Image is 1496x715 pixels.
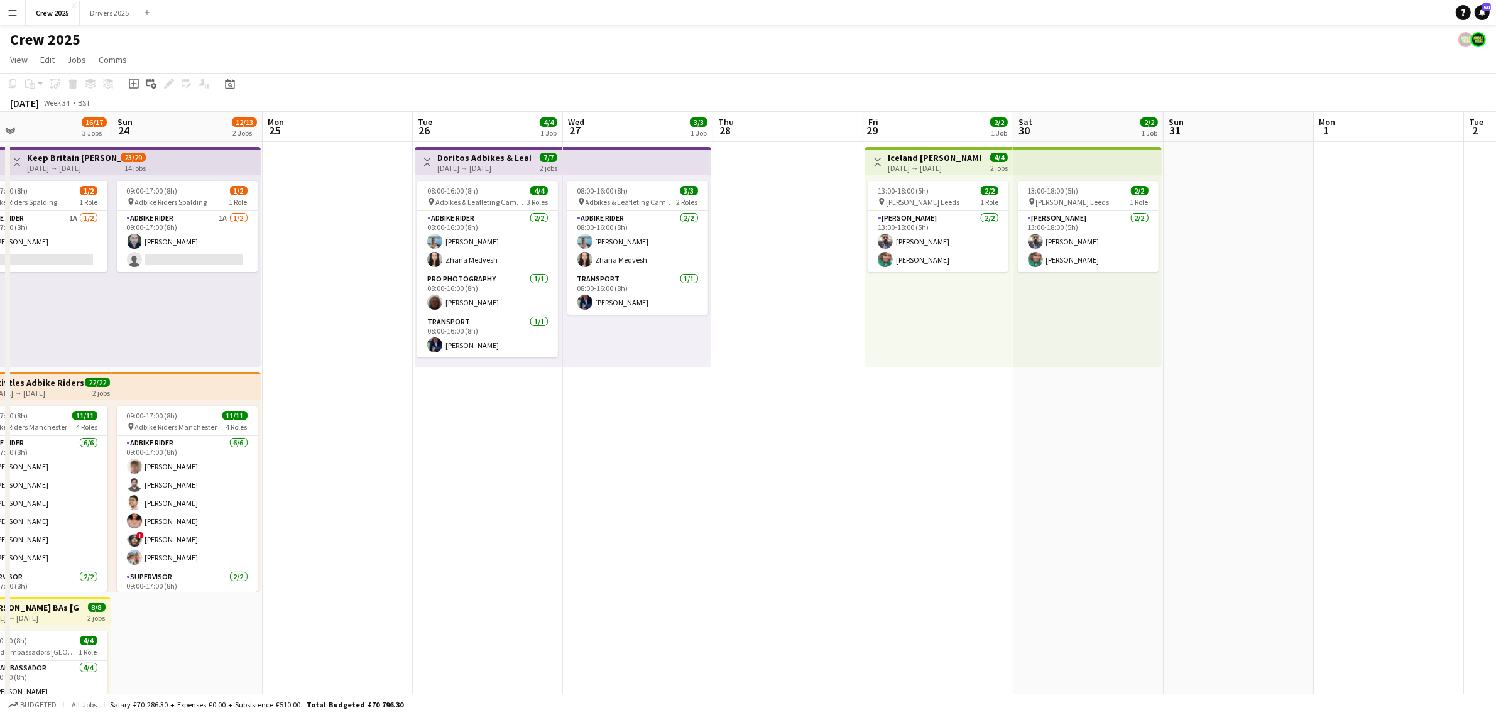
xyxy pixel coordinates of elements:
[716,123,734,138] span: 28
[1317,123,1335,138] span: 1
[530,186,548,195] span: 4/4
[540,153,557,162] span: 7/7
[586,197,677,207] span: Adbikes & Leafleting Camden
[418,116,432,128] span: Tue
[1469,116,1483,128] span: Tue
[41,98,73,107] span: Week 34
[82,117,107,127] span: 16/17
[5,52,33,68] a: View
[1458,32,1473,47] app-user-avatar: Nicola Price
[78,98,90,107] div: BST
[127,411,178,420] span: 09:00-17:00 (8h)
[1036,197,1110,207] span: [PERSON_NAME] Leeds
[69,700,99,709] span: All jobs
[72,411,97,420] span: 11/11
[417,181,558,357] app-job-card: 08:00-16:00 (8h)4/4 Adbikes & Leafleting Camden3 RolesAdbike Rider2/208:00-16:00 (8h)[PERSON_NAME...
[88,603,106,612] span: 8/8
[88,612,106,623] div: 2 jobs
[577,186,628,195] span: 08:00-16:00 (8h)
[40,54,55,65] span: Edit
[124,162,146,173] div: 14 jobs
[1018,211,1159,272] app-card-role: [PERSON_NAME]2/213:00-18:00 (5h)[PERSON_NAME][PERSON_NAME]
[92,387,110,398] div: 2 jobs
[127,186,178,195] span: 09:00-17:00 (8h)
[26,1,80,25] button: Crew 2025
[266,123,284,138] span: 25
[135,422,217,432] span: Adbike Riders Manchester
[80,1,139,25] button: Drivers 2025
[427,186,478,195] span: 08:00-16:00 (8h)
[94,52,132,68] a: Comms
[117,181,258,272] app-job-card: 09:00-17:00 (8h)1/2 Adbike Riders Spalding1 RoleAdbike Rider1A1/209:00-17:00 (8h)[PERSON_NAME]
[540,117,557,127] span: 4/4
[435,197,527,207] span: Adbikes & Leafleting Camden
[1167,123,1184,138] span: 31
[567,272,708,315] app-card-role: Transport1/108:00-16:00 (8h)[PERSON_NAME]
[677,197,698,207] span: 2 Roles
[79,647,97,657] span: 1 Role
[540,162,557,173] div: 2 jobs
[307,700,403,709] span: Total Budgeted £70 796.30
[868,211,1008,272] app-card-role: [PERSON_NAME]2/213:00-18:00 (5h)[PERSON_NAME][PERSON_NAME]
[62,52,91,68] a: Jobs
[80,636,97,645] span: 4/4
[10,54,28,65] span: View
[117,116,133,128] span: Sun
[417,272,558,315] app-card-role: Pro Photography1/108:00-16:00 (8h)[PERSON_NAME]
[990,153,1008,162] span: 4/4
[1140,117,1158,127] span: 2/2
[1017,123,1032,138] span: 30
[888,152,981,163] h3: Iceland [PERSON_NAME] Leeds
[27,163,121,173] div: [DATE] → [DATE]
[10,30,80,49] h1: Crew 2025
[99,54,127,65] span: Comms
[568,116,584,128] span: Wed
[1475,5,1490,20] a: 50
[866,123,878,138] span: 29
[567,181,708,315] app-job-card: 08:00-16:00 (8h)3/3 Adbikes & Leafleting Camden2 RolesAdbike Rider2/208:00-16:00 (8h)[PERSON_NAME...
[27,152,121,163] h3: Keep Britain [PERSON_NAME]
[527,197,548,207] span: 3 Roles
[1482,3,1491,11] span: 50
[76,422,97,432] span: 4 Roles
[229,197,248,207] span: 1 Role
[868,116,878,128] span: Fri
[1141,128,1157,138] div: 1 Job
[121,153,146,162] span: 23/29
[1169,116,1184,128] span: Sun
[437,152,531,163] h3: Doritos Adbikes & Leafleting Camden
[117,211,258,272] app-card-role: Adbike Rider1A1/209:00-17:00 (8h)[PERSON_NAME]
[10,97,39,109] div: [DATE]
[117,406,258,592] app-job-card: 09:00-17:00 (8h)11/11 Adbike Riders Manchester4 RolesAdbike Rider6/609:00-17:00 (8h)[PERSON_NAME]...
[82,128,106,138] div: 3 Jobs
[80,186,97,195] span: 1/2
[230,186,248,195] span: 1/2
[888,163,981,173] div: [DATE] → [DATE]
[878,186,929,195] span: 13:00-18:00 (5h)
[268,116,284,128] span: Mon
[79,197,97,207] span: 1 Role
[417,211,558,272] app-card-role: Adbike Rider2/208:00-16:00 (8h)[PERSON_NAME]Zhana Medvesh
[226,422,248,432] span: 4 Roles
[437,163,531,173] div: [DATE] → [DATE]
[117,436,258,570] app-card-role: Adbike Rider6/609:00-17:00 (8h)[PERSON_NAME][PERSON_NAME][PERSON_NAME][PERSON_NAME]![PERSON_NAME]...
[1467,123,1483,138] span: 2
[566,123,584,138] span: 27
[1471,32,1486,47] app-user-avatar: Nicola Price
[416,123,432,138] span: 26
[886,197,959,207] span: [PERSON_NAME] Leeds
[690,117,707,127] span: 3/3
[35,52,60,68] a: Edit
[1018,116,1032,128] span: Sat
[20,701,57,709] span: Budgeted
[868,181,1008,272] app-job-card: 13:00-18:00 (5h)2/2 [PERSON_NAME] Leeds1 Role[PERSON_NAME]2/213:00-18:00 (5h)[PERSON_NAME][PERSON...
[1131,186,1149,195] span: 2/2
[85,378,110,387] span: 22/22
[67,54,86,65] span: Jobs
[718,116,734,128] span: Thu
